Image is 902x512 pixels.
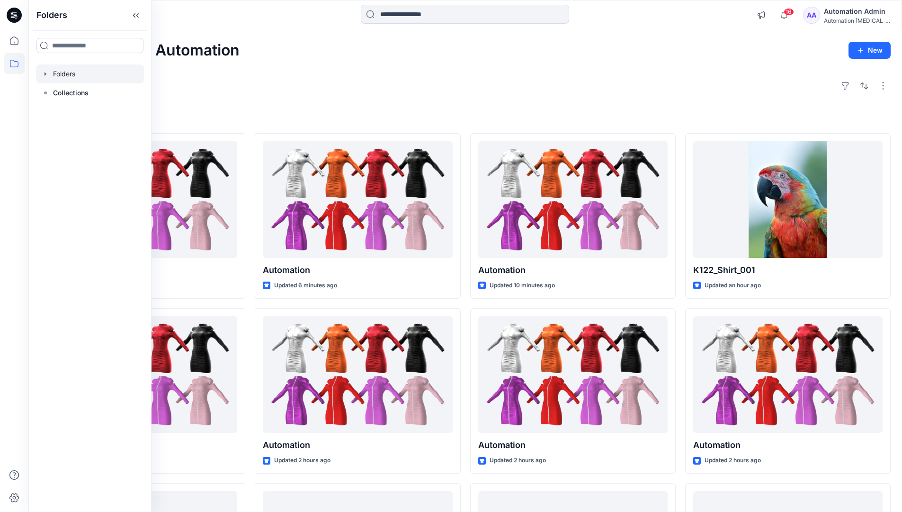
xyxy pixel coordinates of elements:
a: Automation [263,141,452,258]
p: Updated 10 minutes ago [490,281,555,291]
p: Automation [263,439,452,452]
span: 16 [784,8,794,16]
div: Automation Admin [824,6,890,17]
p: Automation [693,439,883,452]
p: Automation [478,264,668,277]
p: Updated an hour ago [705,281,761,291]
p: Automation [263,264,452,277]
div: AA [803,7,820,24]
a: Automation [478,316,668,433]
p: Updated 2 hours ago [274,456,330,466]
button: New [848,42,891,59]
p: Collections [53,87,89,99]
p: K122_Shirt_001 [693,264,883,277]
p: Updated 6 minutes ago [274,281,337,291]
p: Updated 2 hours ago [490,456,546,466]
a: Automation [263,316,452,433]
p: Automation [478,439,668,452]
p: Updated 2 hours ago [705,456,761,466]
a: K122_Shirt_001 [693,141,883,258]
a: Automation [478,141,668,258]
div: Automation [MEDICAL_DATA]... [824,17,890,24]
h4: Styles [40,112,891,124]
a: Automation [693,316,883,433]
